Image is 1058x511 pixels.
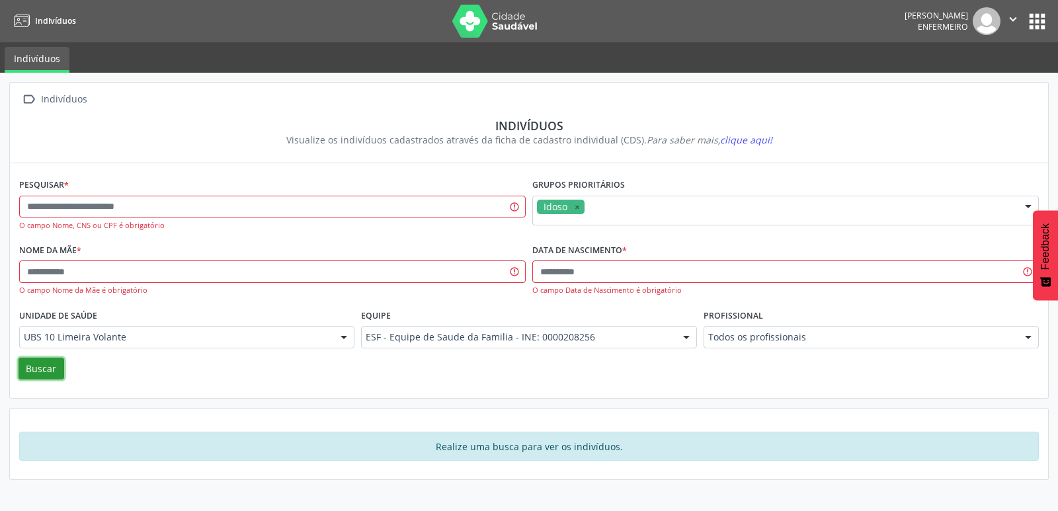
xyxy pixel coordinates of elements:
i: Para saber mais, [647,134,772,146]
button: Buscar [19,358,64,380]
div: [PERSON_NAME] [905,10,968,21]
span: Indivíduos [35,15,76,26]
a: Indivíduos [9,10,76,32]
span: clique aqui! [720,134,772,146]
label: Equipe [361,305,391,326]
label: Profissional [704,305,763,326]
div: Indivíduos [28,118,1030,133]
div: O campo Nome, CNS ou CPF é obrigatório [19,220,526,231]
img: img [973,7,1000,35]
button:  [1000,7,1026,35]
span: Feedback [1039,223,1051,270]
span: Todos os profissionais [708,331,1012,344]
div: O campo Data de Nascimento é obrigatório [532,285,1039,296]
div: O campo Nome da Mãe é obrigatório [19,285,526,296]
label: Pesquisar [19,175,69,196]
button: apps [1026,10,1049,33]
label: Data de nascimento [532,241,627,261]
div: Realize uma busca para ver os indivíduos. [19,432,1039,461]
i:  [1006,12,1020,26]
a: Indivíduos [5,47,69,73]
span: Idoso [544,200,567,213]
span: Enfermeiro [918,21,968,32]
label: Grupos prioritários [532,175,625,196]
button: Feedback - Mostrar pesquisa [1033,210,1058,300]
a:  Indivíduos [19,90,89,109]
div: Indivíduos [38,90,89,109]
span: UBS 10 Limeira Volante [24,331,327,344]
span: ESF - Equipe de Saude da Familia - INE: 0000208256 [366,331,669,344]
label: Nome da mãe [19,241,81,261]
div: Visualize os indivíduos cadastrados através da ficha de cadastro individual (CDS). [28,133,1030,147]
i:  [19,90,38,109]
label: Unidade de saúde [19,305,97,326]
